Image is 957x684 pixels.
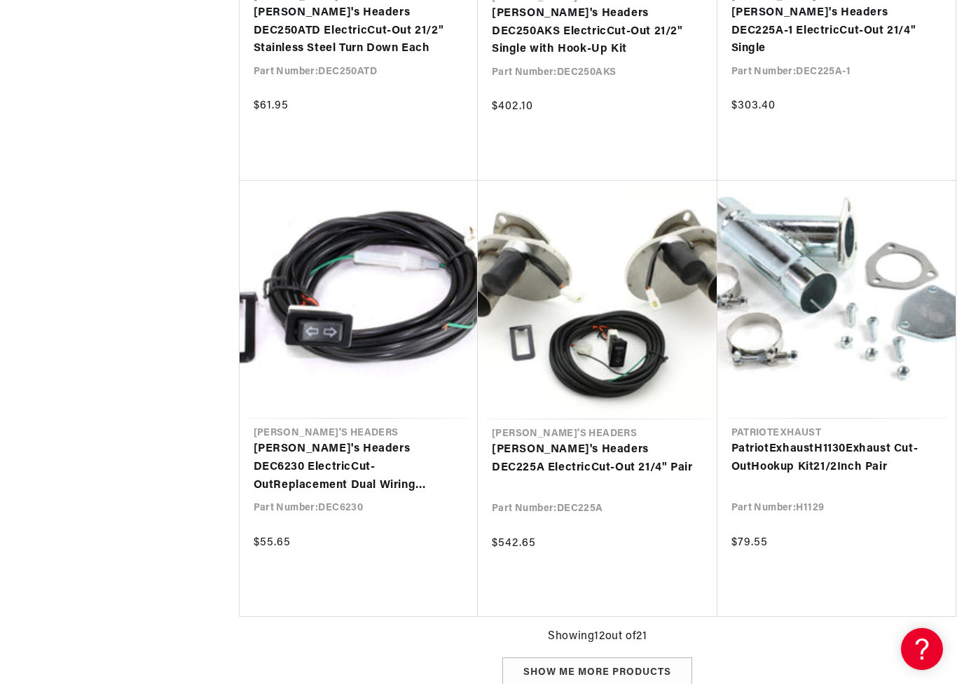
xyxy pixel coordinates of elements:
a: [PERSON_NAME]'s Headers DEC225A-1 ElectricCut-Out 21/4" Single [731,4,942,58]
a: [PERSON_NAME]'s Headers DEC6230 ElectricCut-OutReplacement Dual Wiring Harness [254,440,464,494]
a: [PERSON_NAME]'s Headers DEC250AKS ElectricCut-Out 21/2" Single with Hook-Up Kit [492,5,703,59]
a: [PERSON_NAME]'s Headers DEC225A ElectricCut-Out 21/4" Pair [492,441,703,477]
a: PatriotExhaustH1130Exhaust Cut-OutHookup Kit21/2Inch Pair [731,440,942,476]
span: Showing 12 out of 21 [548,628,647,646]
a: [PERSON_NAME]'s Headers DEC250ATD ElectricCut-Out 21/2" Stainless Steel Turn Down Each [254,4,464,58]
